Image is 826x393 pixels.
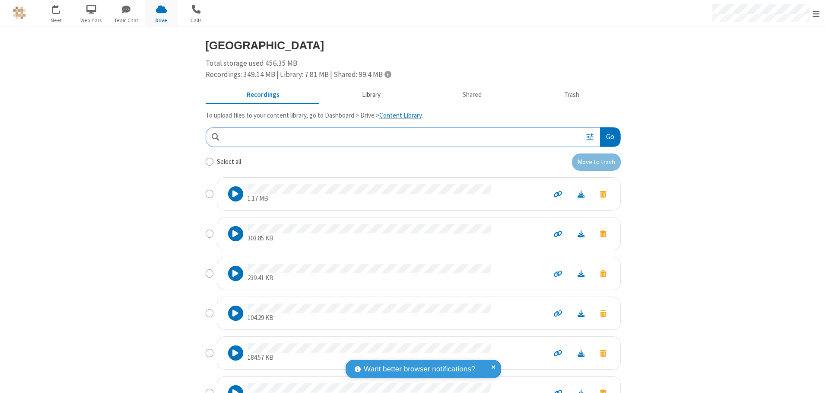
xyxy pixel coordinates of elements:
[248,233,491,243] p: 303.85 KB
[570,229,592,239] a: Download file
[217,157,241,167] label: Select all
[592,228,614,240] button: Move to trash
[592,188,614,200] button: Move to trash
[206,39,621,51] h3: [GEOGRAPHIC_DATA]
[570,268,592,278] a: Download file
[180,16,213,24] span: Calls
[248,273,491,283] p: 239.41 KB
[145,16,178,24] span: Drive
[58,5,64,11] div: 1
[321,87,422,103] button: Content library
[600,128,620,147] button: Go
[206,111,621,121] p: To upload files to your content library, go to Dashboard > Drive > .
[570,189,592,199] a: Download file
[379,111,422,119] a: Content Library
[40,16,73,24] span: Meet
[570,308,592,318] a: Download file
[206,87,321,103] button: Recorded meetings
[206,58,621,80] div: Total storage used 456.35 MB
[13,6,26,19] img: QA Selenium DO NOT DELETE OR CHANGE
[422,87,523,103] button: Shared during meetings
[248,353,491,363] p: 184.57 KB
[248,194,491,204] p: 1.17 MB
[206,69,621,80] div: Recordings: 349.14 MB | Library: 7.81 MB | Shared: 99.4 MB
[592,268,614,279] button: Move to trash
[384,70,391,78] span: Totals displayed include files that have been moved to the trash.
[364,364,475,375] span: Want better browser notifications?
[592,307,614,319] button: Move to trash
[570,348,592,358] a: Download file
[248,313,491,323] p: 104.29 KB
[523,87,621,103] button: Trash
[110,16,143,24] span: Team Chat
[75,16,108,24] span: Webinars
[592,347,614,359] button: Move to trash
[572,153,621,171] button: Move to trash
